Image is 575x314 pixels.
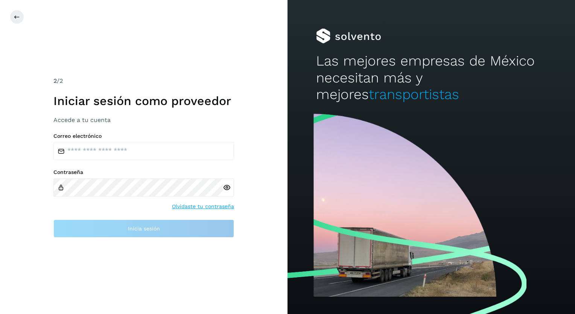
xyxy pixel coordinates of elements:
span: 2 [53,77,57,84]
a: Olvidaste tu contraseña [172,203,234,210]
button: Inicia sesión [53,219,234,238]
label: Correo electrónico [53,133,234,139]
span: Inicia sesión [128,226,160,231]
h3: Accede a tu cuenta [53,116,234,123]
label: Contraseña [53,169,234,175]
span: transportistas [369,86,459,102]
h2: Las mejores empresas de México necesitan más y mejores [316,53,546,103]
div: /2 [53,76,234,85]
h1: Iniciar sesión como proveedor [53,94,234,108]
